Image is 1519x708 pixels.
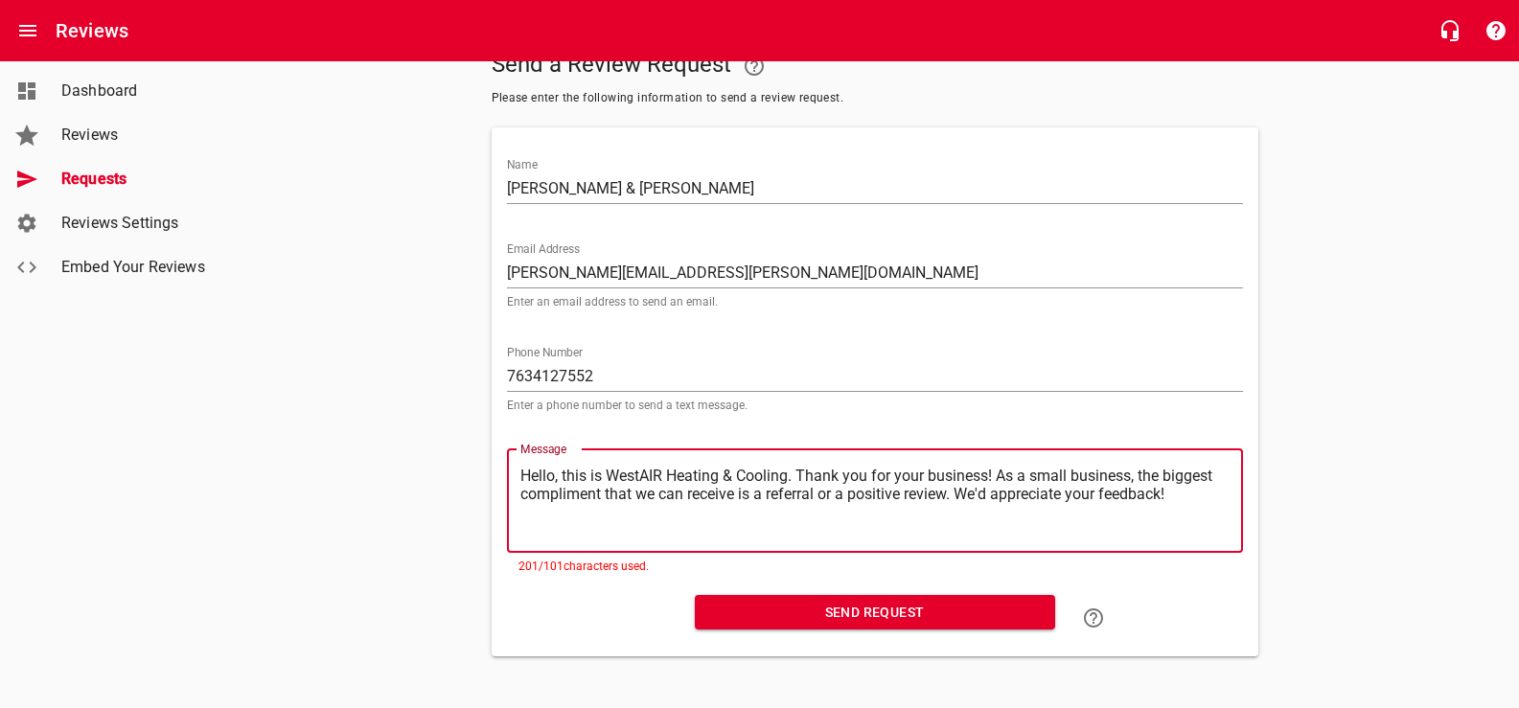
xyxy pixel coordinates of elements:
p: Enter a phone number to send a text message. [507,400,1243,411]
span: Embed Your Reviews [61,256,207,279]
a: Your Google or Facebook account must be connected to "Send a Review Request" [731,43,777,89]
span: Reviews [61,124,207,147]
button: Live Chat [1427,8,1473,54]
h5: Send a Review Request [492,43,1258,89]
h6: Reviews [56,15,128,46]
span: Dashboard [61,80,207,103]
span: Reviews Settings [61,212,207,235]
span: Send Request [710,601,1040,625]
p: Enter an email address to send an email. [507,296,1243,308]
label: Phone Number [507,347,583,358]
span: Please enter the following information to send a review request. [492,89,1258,108]
a: Learn how to "Send a Review Request" [1070,595,1116,641]
span: 201 / 101 characters used. [518,560,649,573]
button: Open drawer [5,8,51,54]
label: Name [507,159,538,171]
button: Send Request [695,595,1055,630]
span: Requests [61,168,207,191]
button: Support Portal [1473,8,1519,54]
textarea: Hello, this is WestAIR Heating & Cooling. Thank you for your business! As a small business, the b... [520,467,1230,535]
label: Email Address [507,243,580,255]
